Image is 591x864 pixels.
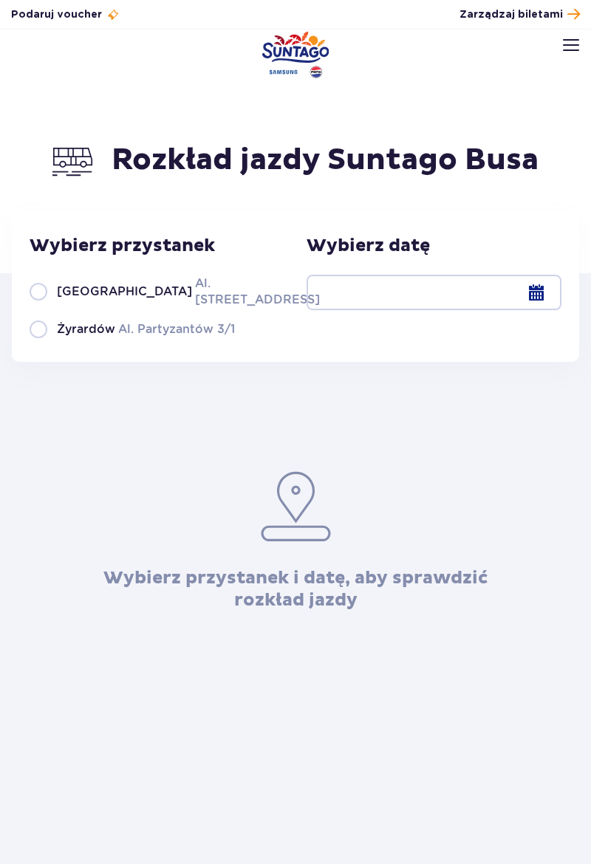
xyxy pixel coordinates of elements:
a: Podaruj voucher [11,7,120,22]
span: Żyrardów [57,321,115,337]
img: pin.953eee3c.svg [259,470,333,544]
label: Al. [STREET_ADDRESS] [30,275,303,308]
h3: Wybierz datę [307,235,561,257]
a: Zarządzaj biletami [460,4,580,24]
h3: Wybierz przystanek i datę, aby sprawdzić rozkład jazdy [69,567,523,611]
span: Zarządzaj biletami [460,7,563,22]
a: Park of Poland [262,31,329,78]
img: Open menu [563,39,579,51]
label: Al. Partyzantów 3/1 [30,320,303,338]
span: Podaruj voucher [11,7,102,22]
h3: Wybierz przystanek [30,235,303,257]
span: [GEOGRAPHIC_DATA] [57,284,192,300]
